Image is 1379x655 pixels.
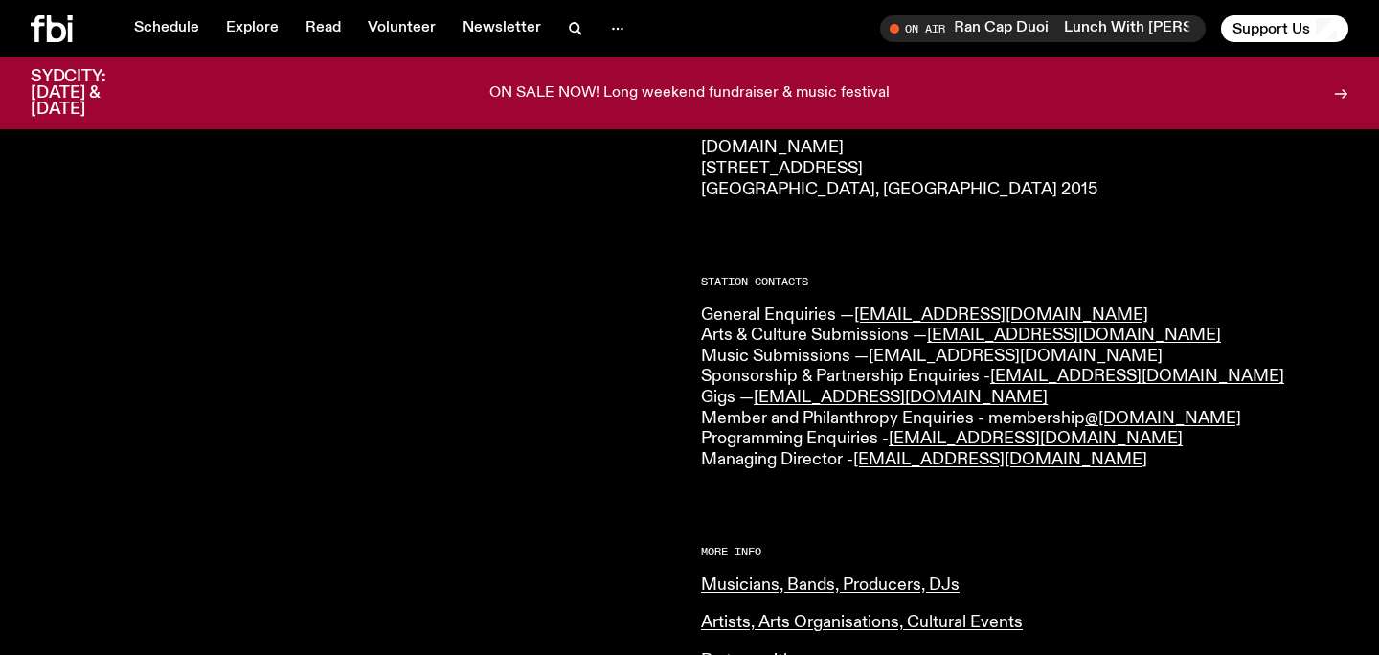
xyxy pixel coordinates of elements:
h3: SYDCITY: [DATE] & [DATE] [31,69,153,118]
a: [EMAIL_ADDRESS][DOMAIN_NAME] [889,430,1183,447]
a: Newsletter [451,15,553,42]
h2: Station Contacts [701,277,1348,287]
p: ON SALE NOW! Long weekend fundraiser & music festival [489,85,890,102]
a: Musicians, Bands, Producers, DJs [701,576,960,594]
a: Schedule [123,15,211,42]
a: [EMAIL_ADDRESS][DOMAIN_NAME] [854,306,1148,324]
button: On AirLunch With [PERSON_NAME] 6/09- FT. Ran Cap DuoiLunch With [PERSON_NAME] 6/09- FT. Ran Cap Duoi [880,15,1206,42]
a: Explore [215,15,290,42]
h2: More Info [701,547,1348,557]
a: [EMAIL_ADDRESS][DOMAIN_NAME] [990,368,1284,385]
a: Artists, Arts Organisations, Cultural Events [701,614,1023,631]
a: Read [294,15,352,42]
a: [EMAIL_ADDRESS][DOMAIN_NAME] [869,348,1163,365]
p: General Enquiries — Arts & Culture Submissions — Music Submissions — Sponsorship & Partnership En... [701,305,1348,471]
a: [EMAIL_ADDRESS][DOMAIN_NAME] [853,451,1147,468]
a: [EMAIL_ADDRESS][DOMAIN_NAME] [754,389,1048,406]
span: Support Us [1232,20,1310,37]
a: Volunteer [356,15,447,42]
button: Support Us [1221,15,1348,42]
a: [EMAIL_ADDRESS][DOMAIN_NAME] [927,327,1221,344]
a: @[DOMAIN_NAME] [1085,410,1241,427]
p: [DOMAIN_NAME] [STREET_ADDRESS] [GEOGRAPHIC_DATA], [GEOGRAPHIC_DATA] 2015 [701,138,1348,200]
